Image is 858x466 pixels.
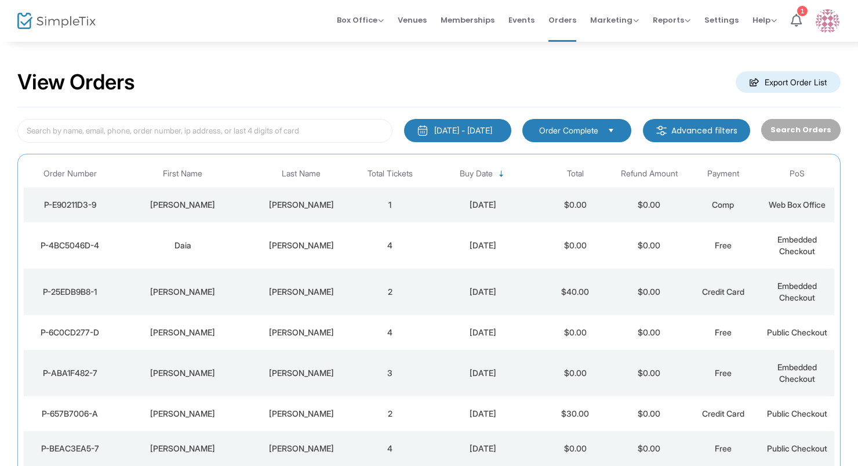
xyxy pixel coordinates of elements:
td: $0.00 [612,187,686,222]
td: 2 [353,396,427,431]
td: $0.00 [538,350,612,396]
span: Web Box Office [769,200,826,209]
div: Evan [119,199,247,211]
span: Public Checkout [767,409,827,418]
div: P-4BC5046D-4 [27,240,114,251]
td: $0.00 [538,315,612,350]
span: Public Checkout [767,327,827,337]
div: Heather [119,327,247,338]
td: 4 [353,315,427,350]
th: Refund Amount [612,160,686,187]
span: First Name [163,169,202,179]
td: $0.00 [538,187,612,222]
span: Free [715,443,732,453]
span: Buy Date [460,169,493,179]
img: filter [656,125,667,136]
span: Venues [398,5,427,35]
span: Reports [653,15,690,26]
span: Help [752,15,777,26]
span: Credit Card [702,409,744,418]
div: Babbush [252,367,350,379]
td: 3 [353,350,427,396]
h2: View Orders [17,70,135,95]
div: Miles Kelliher [252,286,350,298]
span: Free [715,240,732,250]
span: Payment [707,169,739,179]
td: $0.00 [612,269,686,315]
td: $0.00 [612,431,686,466]
td: $40.00 [538,269,612,315]
span: Order Complete [539,125,598,136]
div: [DATE] - [DATE] [434,125,492,136]
img: monthly [417,125,428,136]
m-button: Advanced filters [643,119,750,142]
td: $0.00 [612,315,686,350]
th: Total [538,160,612,187]
td: $0.00 [612,350,686,396]
button: [DATE] - [DATE] [404,119,511,142]
div: 8/22/2025 [430,408,536,420]
td: $30.00 [538,396,612,431]
span: Sortable [497,169,506,179]
td: 1 [353,187,427,222]
div: P-657B7006-A [27,408,114,420]
div: Stephanie [119,408,247,420]
span: Order Number [43,169,97,179]
td: $0.00 [538,222,612,269]
div: Dawn [119,367,247,379]
div: 1 [797,6,808,16]
div: 8/22/2025 [430,199,536,211]
td: $0.00 [612,396,686,431]
div: christine [119,286,247,298]
button: Select [603,124,619,137]
div: 8/22/2025 [430,286,536,298]
span: Last Name [282,169,321,179]
div: Dobert [252,443,350,454]
span: Free [715,368,732,378]
div: P-25EDB9B8-1 [27,286,114,298]
td: 4 [353,222,427,269]
span: Comp [712,200,734,209]
div: Fisher [252,408,350,420]
div: Garza [252,199,350,211]
div: 8/22/2025 [430,443,536,454]
span: Embedded Checkout [777,281,817,302]
span: Public Checkout [767,443,827,453]
div: 8/22/2025 [430,327,536,338]
td: 2 [353,269,427,315]
div: P-ABA1F482-7 [27,367,114,379]
td: 4 [353,431,427,466]
span: Credit Card [702,287,744,297]
div: Cunningham [252,327,350,338]
span: Marketing [590,15,639,26]
span: PoS [790,169,805,179]
td: $0.00 [538,431,612,466]
div: P-BEAC3EA5-7 [27,443,114,454]
span: Embedded Checkout [777,362,817,384]
div: Bromberg [252,240,350,251]
div: P-6C0CD277-D [27,327,114,338]
td: $0.00 [612,222,686,269]
span: Free [715,327,732,337]
span: Events [508,5,535,35]
div: Daia [119,240,247,251]
span: Orders [548,5,576,35]
div: P-E90211D3-9 [27,199,114,211]
m-button: Export Order List [736,71,841,93]
span: Memberships [441,5,495,35]
span: Embedded Checkout [777,234,817,256]
span: Settings [704,5,739,35]
span: Box Office [337,15,384,26]
th: Total Tickets [353,160,427,187]
input: Search by name, email, phone, order number, ip address, or last 4 digits of card [17,119,392,143]
div: 8/22/2025 [430,367,536,379]
div: Renee [119,443,247,454]
div: 8/22/2025 [430,240,536,251]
